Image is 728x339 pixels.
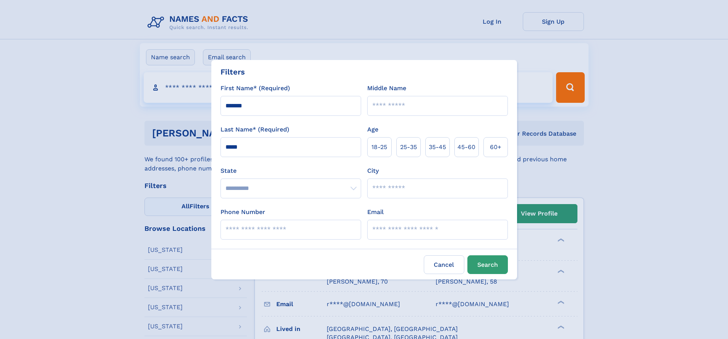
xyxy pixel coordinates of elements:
[367,125,378,134] label: Age
[371,143,387,152] span: 18‑25
[367,208,384,217] label: Email
[221,166,361,175] label: State
[400,143,417,152] span: 25‑35
[490,143,501,152] span: 60+
[221,208,265,217] label: Phone Number
[221,125,289,134] label: Last Name* (Required)
[221,66,245,78] div: Filters
[367,84,406,93] label: Middle Name
[467,255,508,274] button: Search
[221,84,290,93] label: First Name* (Required)
[429,143,446,152] span: 35‑45
[367,166,379,175] label: City
[424,255,464,274] label: Cancel
[457,143,475,152] span: 45‑60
